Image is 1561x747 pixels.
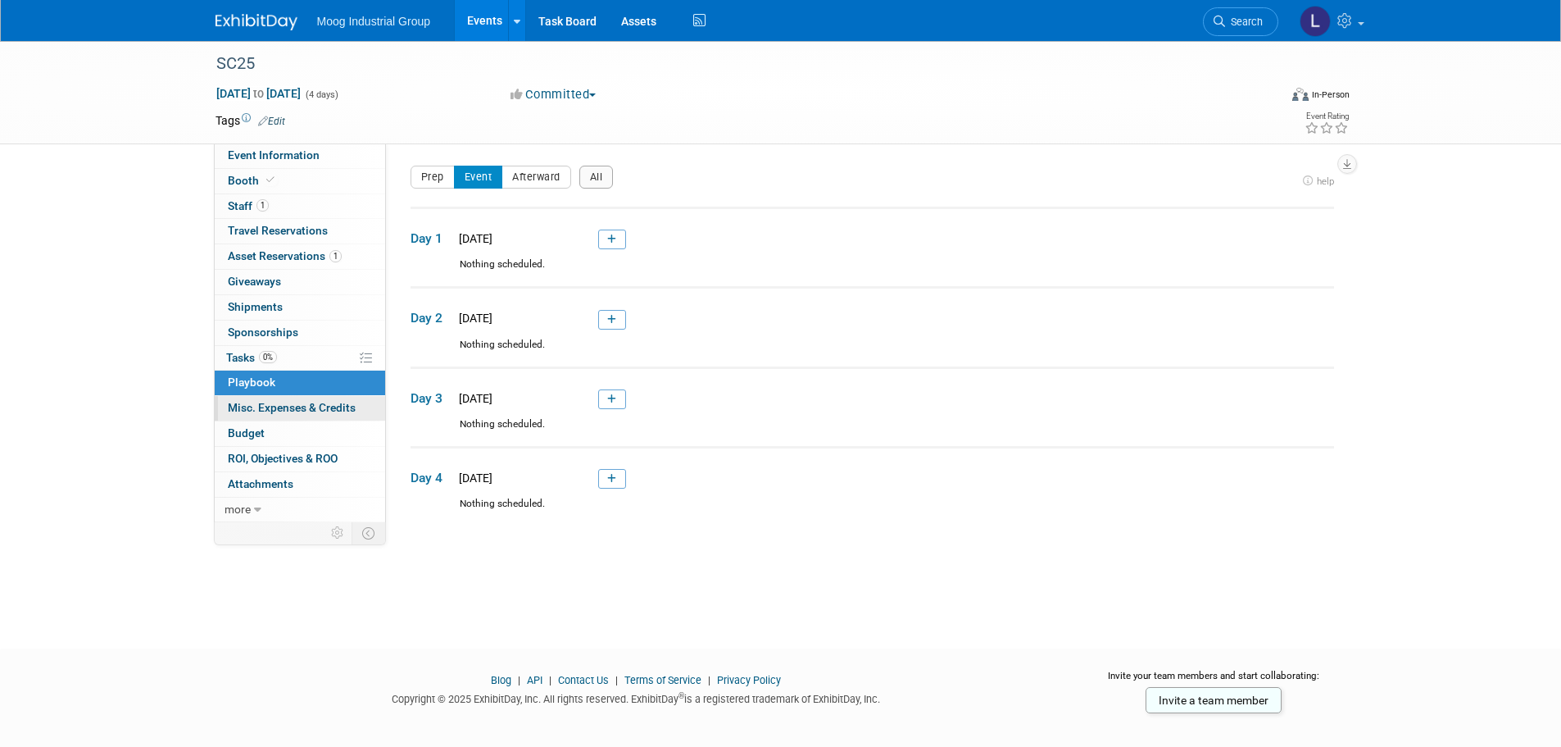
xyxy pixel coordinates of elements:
[352,522,385,544] td: Toggle Event Tabs
[228,477,293,490] span: Attachments
[228,426,265,440] span: Budget
[215,447,385,471] a: ROI, Objectives & ROO
[411,417,1334,446] div: Nothing scheduled.
[215,270,385,294] a: Giveaways
[211,49,1254,79] div: SC25
[215,295,385,320] a: Shipments
[317,15,431,28] span: Moog Industrial Group
[527,674,542,686] a: API
[324,522,352,544] td: Personalize Event Tab Strip
[215,219,385,244] a: Travel Reservations
[558,674,609,686] a: Contact Us
[259,351,277,363] span: 0%
[1292,88,1309,101] img: Format-Inperson.png
[226,351,277,364] span: Tasks
[215,498,385,522] a: more
[216,688,1058,707] div: Copyright © 2025 ExhibitDay, Inc. All rights reserved. ExhibitDay is a registered trademark of Ex...
[215,194,385,219] a: Staff1
[228,199,269,212] span: Staff
[228,300,283,313] span: Shipments
[411,257,1334,286] div: Nothing scheduled.
[228,249,342,262] span: Asset Reservations
[454,471,492,485] span: [DATE]
[411,230,452,248] span: Day 1
[411,166,455,189] button: Prep
[215,346,385,371] a: Tasks0%
[251,87,266,100] span: to
[1317,175,1334,187] span: help
[228,275,281,288] span: Giveaways
[215,371,385,395] a: Playbook
[624,674,701,686] a: Terms of Service
[228,174,278,187] span: Booth
[228,326,298,339] span: Sponsorships
[454,232,492,245] span: [DATE]
[514,674,524,686] span: |
[678,691,684,700] sup: ®
[411,497,1334,526] div: Nothing scheduled.
[215,396,385,421] a: Misc. Expenses & Credits
[215,472,385,497] a: Attachments
[1082,669,1346,694] div: Invite your team members and start collaborating:
[704,674,715,686] span: |
[411,469,452,487] span: Day 4
[216,14,297,30] img: ExhibitDay
[225,503,251,516] span: more
[545,674,556,686] span: |
[228,401,356,414] span: Misc. Expenses & Credits
[215,421,385,446] a: Budget
[258,116,285,127] a: Edit
[215,169,385,194] a: Booth
[215,143,385,168] a: Event Information
[454,166,503,189] button: Event
[1305,112,1349,121] div: Event Rating
[1300,6,1331,37] img: Laura Reilly
[1225,16,1263,28] span: Search
[1146,687,1282,713] a: Invite a team member
[266,175,275,184] i: Booth reservation complete
[304,89,338,100] span: (4 days)
[215,321,385,345] a: Sponsorships
[505,86,602,103] button: Committed
[411,309,452,327] span: Day 2
[1203,7,1278,36] a: Search
[611,674,622,686] span: |
[411,338,1334,367] div: Nothing scheduled.
[228,376,275,389] span: Playbook
[329,250,342,262] span: 1
[1311,89,1350,101] div: In-Person
[579,166,614,189] button: All
[256,199,269,212] span: 1
[411,389,452,408] span: Day 3
[216,112,285,129] td: Tags
[454,392,492,405] span: [DATE]
[717,674,781,686] a: Privacy Policy
[228,148,320,162] span: Event Information
[501,166,571,189] button: Afterward
[228,452,338,465] span: ROI, Objectives & ROO
[215,244,385,269] a: Asset Reservations1
[491,674,511,686] a: Blog
[216,86,302,101] span: [DATE] [DATE]
[454,312,492,325] span: [DATE]
[228,224,328,237] span: Travel Reservations
[1182,85,1350,110] div: Event Format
